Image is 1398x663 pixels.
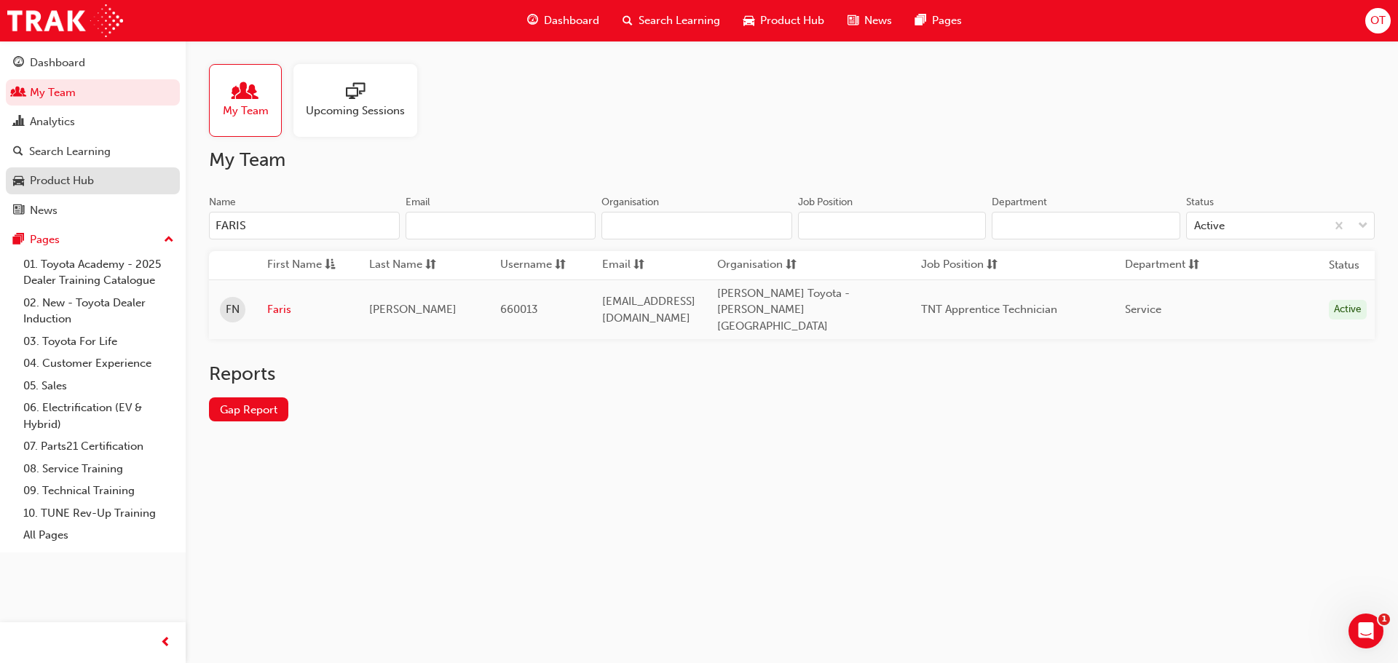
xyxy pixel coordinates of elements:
span: search-icon [623,12,633,30]
span: sessionType_ONLINE_URL-icon [346,82,365,103]
span: news-icon [13,205,24,218]
span: [EMAIL_ADDRESS][DOMAIN_NAME] [602,295,695,325]
span: car-icon [743,12,754,30]
span: 1 [1378,614,1390,625]
span: sorting-icon [987,256,998,274]
span: Department [1125,256,1185,274]
a: search-iconSearch Learning [611,6,732,36]
span: Pages [932,12,962,29]
span: 660013 [500,303,538,316]
a: 09. Technical Training [17,480,180,502]
span: Last Name [369,256,422,274]
span: guage-icon [527,12,538,30]
a: 02. New - Toyota Dealer Induction [17,292,180,330]
a: 06. Electrification (EV & Hybrid) [17,397,180,435]
a: pages-iconPages [904,6,974,36]
span: My Team [223,103,269,119]
button: Pages [6,226,180,253]
span: sorting-icon [425,256,436,274]
button: First Nameasc-icon [267,256,347,274]
a: Product Hub [6,167,180,194]
span: Search Learning [639,12,720,29]
h2: My Team [209,148,1375,172]
button: Usernamesorting-icon [500,256,580,274]
a: All Pages [17,524,180,547]
span: News [864,12,892,29]
div: Pages [30,231,60,248]
button: Last Namesorting-icon [369,256,449,274]
a: 10. TUNE Rev-Up Training [17,502,180,525]
span: pages-icon [13,234,24,247]
span: chart-icon [13,116,24,129]
span: FN [226,301,240,318]
div: Email [406,195,430,210]
a: 08. Service Training [17,458,180,480]
span: Job Position [921,256,984,274]
span: prev-icon [160,634,171,652]
a: News [6,197,180,224]
button: DashboardMy TeamAnalyticsSearch LearningProduct HubNews [6,47,180,226]
div: Department [992,195,1047,210]
a: news-iconNews [836,6,904,36]
button: OT [1365,8,1391,33]
span: sorting-icon [555,256,566,274]
span: down-icon [1358,217,1368,236]
span: sorting-icon [633,256,644,274]
div: Job Position [798,195,853,210]
a: My Team [6,79,180,106]
input: Job Position [798,212,987,239]
span: search-icon [13,146,23,159]
button: Job Positionsorting-icon [921,256,1001,274]
div: Name [209,195,236,210]
span: pages-icon [915,12,926,30]
span: sorting-icon [786,256,797,274]
a: 03. Toyota For Life [17,330,180,353]
iframe: Intercom live chat [1348,614,1383,648]
button: Organisationsorting-icon [717,256,797,274]
a: Upcoming Sessions [293,64,429,137]
span: [PERSON_NAME] Toyota - [PERSON_NAME][GEOGRAPHIC_DATA] [717,287,850,333]
a: 01. Toyota Academy - 2025 Dealer Training Catalogue [17,253,180,292]
input: Organisation [601,212,792,239]
a: guage-iconDashboard [516,6,611,36]
span: Service [1125,303,1161,316]
div: Active [1194,218,1225,234]
div: Status [1186,195,1214,210]
a: Faris [267,301,347,318]
span: sorting-icon [1188,256,1199,274]
span: guage-icon [13,57,24,70]
button: Emailsorting-icon [602,256,682,274]
input: Department [992,212,1180,239]
span: Upcoming Sessions [306,103,405,119]
span: First Name [267,256,322,274]
div: Analytics [30,114,75,130]
span: Product Hub [760,12,824,29]
div: Search Learning [29,143,111,160]
span: Username [500,256,552,274]
div: Organisation [601,195,659,210]
span: people-icon [13,87,24,100]
span: OT [1370,12,1386,29]
input: Name [209,212,400,239]
a: 04. Customer Experience [17,352,180,375]
span: news-icon [848,12,858,30]
img: Trak [7,4,123,37]
a: 05. Sales [17,375,180,397]
a: Dashboard [6,49,180,76]
a: car-iconProduct Hub [732,6,836,36]
th: Status [1329,257,1359,274]
a: Search Learning [6,138,180,165]
div: Dashboard [30,55,85,71]
span: up-icon [164,231,174,250]
span: asc-icon [325,256,336,274]
a: My Team [209,64,293,137]
span: TNT Apprentice Technician [921,303,1057,316]
span: [PERSON_NAME] [369,303,457,316]
span: Dashboard [544,12,599,29]
h2: Reports [209,362,1375,386]
span: car-icon [13,175,24,188]
div: News [30,202,58,219]
span: people-icon [236,82,255,103]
